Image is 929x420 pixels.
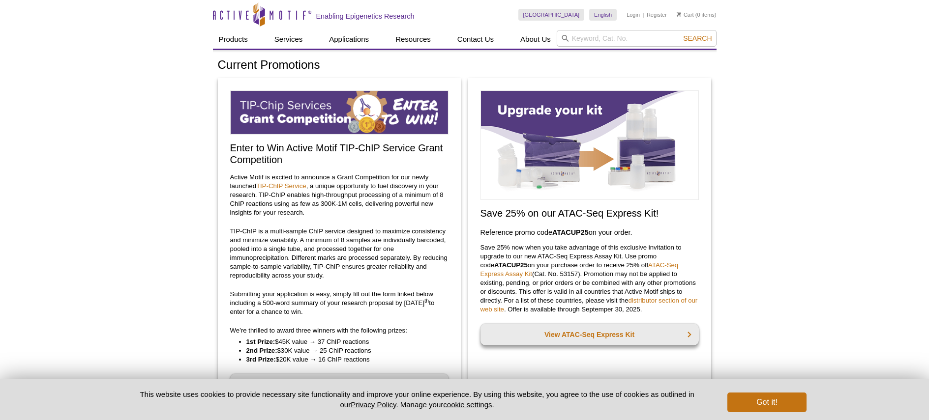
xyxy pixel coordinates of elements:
p: Save 25% now when you take advantage of this exclusive invitation to upgrade to our new ATAC-Seq ... [480,243,699,314]
img: TIP-ChIP Service Grant Competition [230,90,449,135]
img: Your Cart [677,12,681,17]
img: Save on ATAC-Seq Express Assay Kit [480,90,699,200]
input: Keyword, Cat. No. [557,30,717,47]
p: Active Motif is excited to announce a Grant Competition for our newly launched , a unique opportu... [230,173,449,217]
a: Contact Us [451,30,500,49]
li: $45K value → 37 ChIP reactions [246,337,439,346]
sup: th [424,297,429,303]
strong: ATACUP25 [552,228,589,236]
h2: Enabling Epigenetics Research [316,12,415,21]
a: Products [213,30,254,49]
li: $30K value → 25 ChIP reactions [246,346,439,355]
a: Login [627,11,640,18]
p: Submitting your application is easy, simply fill out the form linked below including a 500-word s... [230,290,449,316]
p: We’re thrilled to award three winners with the following prizes: [230,326,449,335]
a: TIP-ChIP Service [256,182,306,190]
li: $20K value → 16 ChIP reactions [246,355,439,364]
strong: 3rd Prize: [246,356,276,363]
button: cookie settings [443,400,492,409]
li: | [643,9,644,21]
button: Got it! [727,392,806,412]
a: About Us [514,30,557,49]
a: Resources [390,30,437,49]
a: View ATAC-Seq Express Kit [480,324,699,345]
strong: 2nd Prize: [246,347,277,354]
h3: Reference promo code on your order. [480,226,699,238]
a: Applications [323,30,375,49]
a: English [589,9,617,21]
h2: Enter to Win Active Motif TIP-ChIP Service Grant Competition [230,142,449,166]
span: Search [683,34,712,42]
h1: Current Promotions [218,58,712,73]
a: Services [269,30,309,49]
a: Cart [677,11,694,18]
h2: Save 25% on our ATAC-Seq Express Kit! [480,207,699,219]
button: Search [680,34,715,43]
a: Enter to Win! [230,374,449,395]
a: Register [647,11,667,18]
p: This website uses cookies to provide necessary site functionality and improve your online experie... [123,389,712,410]
strong: 1st Prize: [246,338,275,345]
a: Privacy Policy [351,400,396,409]
p: TIP-ChIP is a multi-sample ChIP service designed to maximize consistency and minimize variability... [230,227,449,280]
li: (0 items) [677,9,717,21]
strong: ATACUP25 [494,261,528,269]
a: [GEOGRAPHIC_DATA] [518,9,585,21]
